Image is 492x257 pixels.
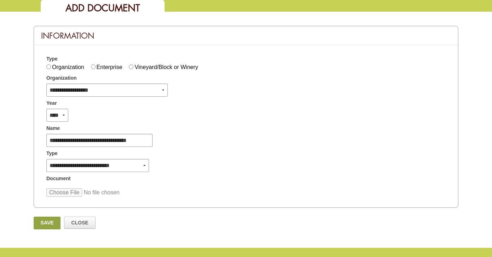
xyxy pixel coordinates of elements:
[34,217,61,229] a: Save
[46,175,70,182] span: Document
[46,150,58,157] span: Type
[46,74,77,82] span: Organization
[46,125,60,132] span: Name
[64,217,96,229] a: Close
[52,64,84,70] label: Organization
[135,64,198,70] label: Vineyard/Block or Winery
[46,55,58,63] span: Type
[65,2,140,14] span: Add Document
[34,26,458,45] div: Information
[97,64,122,70] label: Enterprise
[46,99,57,107] span: Year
